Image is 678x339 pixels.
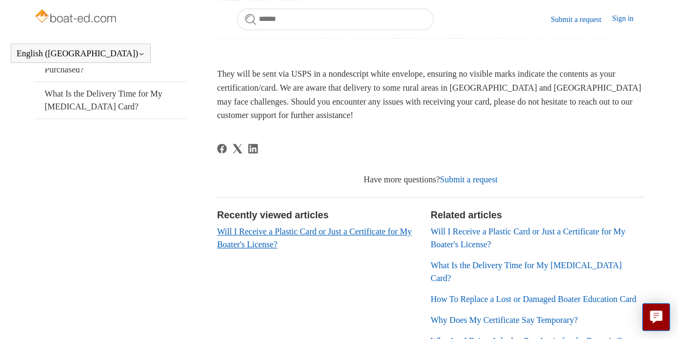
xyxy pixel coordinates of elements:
[217,208,420,223] h2: Recently viewed articles
[233,144,242,153] svg: Share this page on X Corp
[612,13,644,26] a: Sign in
[217,144,227,153] a: Facebook
[248,144,258,153] svg: Share this page on LinkedIn
[430,315,578,325] a: Why Does My Certificate Say Temporary?
[430,227,625,249] a: Will I Receive a Plastic Card or Just a Certificate for My Boater's License?
[430,261,621,283] a: What Is the Delivery Time for My [MEDICAL_DATA] Card?
[430,294,636,304] a: How To Replace a Lost or Damaged Boater Education Card
[248,144,258,153] a: LinkedIn
[17,49,145,58] button: English ([GEOGRAPHIC_DATA])
[551,14,612,25] a: Submit a request
[34,82,187,119] a: What Is the Delivery Time for My [MEDICAL_DATA] Card?
[642,303,670,331] button: Live chat
[34,6,119,28] img: Boat-Ed Help Center home page
[217,227,412,249] a: Will I Receive a Plastic Card or Just a Certificate for My Boater's License?
[237,9,434,30] input: Search
[440,175,498,184] a: Submit a request
[217,67,644,122] p: They will be sent via USPS in a nondescript white envelope, ensuring no visible marks indicate th...
[430,208,644,223] h2: Related articles
[217,144,227,153] svg: Share this page on Facebook
[233,144,242,153] a: X Corp
[217,173,644,186] div: Have more questions?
